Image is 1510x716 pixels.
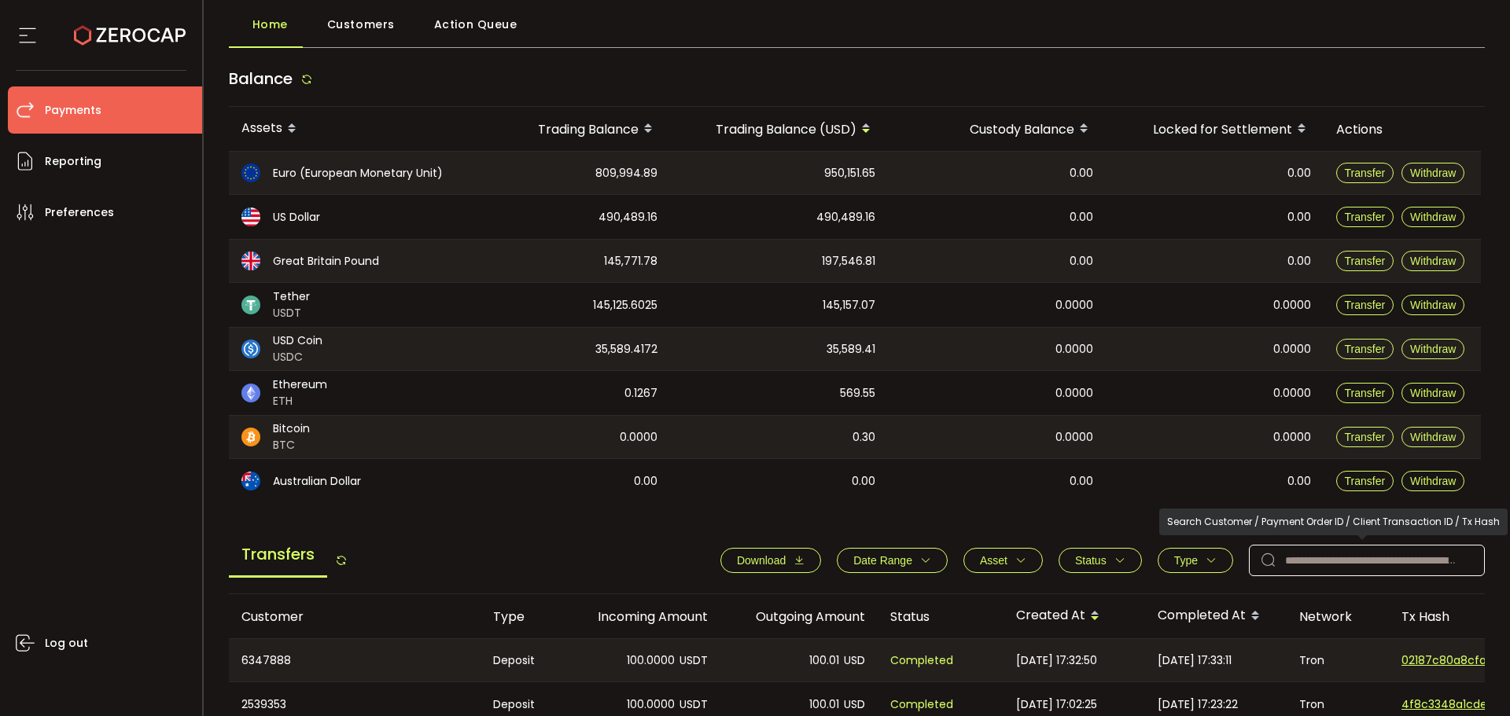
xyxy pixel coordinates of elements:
span: [DATE] 17:23:22 [1158,696,1238,714]
span: USDT [273,305,310,321]
button: Transfer [1336,295,1394,315]
span: Transfer [1345,387,1386,399]
span: USD [844,696,865,714]
span: 100.0000 [627,696,675,714]
span: [DATE] 17:02:25 [1016,696,1097,714]
button: Type [1158,548,1233,573]
button: Transfer [1336,251,1394,271]
span: Tether [273,288,310,305]
button: Withdraw [1401,163,1464,183]
div: Status [878,608,1004,626]
span: Download [737,554,786,567]
span: Euro (European Monetary Unit) [273,165,443,182]
div: Trading Balance (USD) [670,116,888,142]
span: USD Coin [273,332,322,349]
span: USDT [679,696,708,714]
button: Date Range [837,548,948,573]
span: USD [844,652,865,670]
span: Transfer [1345,211,1386,223]
span: 35,589.4172 [595,340,657,358]
span: 100.0000 [627,652,675,670]
img: aud_portfolio.svg [241,472,260,490]
span: 950,151.65 [824,164,875,182]
span: Action Queue [434,9,517,40]
span: Reporting [45,150,101,173]
span: 0.0000 [1055,428,1093,446]
button: Transfer [1336,339,1394,359]
div: Deposit [481,639,563,681]
span: USDT [679,652,708,670]
span: Ethereum [273,376,327,393]
span: Transfer [1345,299,1386,311]
span: 0.0000 [1273,384,1311,402]
button: Transfer [1336,207,1394,227]
img: eur_portfolio.svg [241,163,260,182]
button: Transfer [1336,471,1394,491]
span: Home [252,9,288,40]
div: Completed At [1145,603,1287,630]
span: 0.0000 [1055,296,1093,314]
span: 0.0000 [620,428,657,446]
button: Withdraw [1401,251,1464,271]
span: 0.1267 [624,384,657,402]
span: 197,546.81 [822,252,875,270]
span: [DATE] 17:33:11 [1158,652,1232,670]
span: 35,589.41 [827,340,875,358]
span: Type [1174,554,1198,567]
span: Great Britain Pound [273,253,379,270]
span: Completed [890,652,953,670]
span: Transfer [1345,431,1386,443]
div: Trading Balance [473,116,670,142]
button: Download [720,548,821,573]
span: Status [1075,554,1107,567]
span: 0.00 [634,472,657,490]
span: 0.00 [1287,164,1311,182]
div: Chat Widget [1431,641,1510,716]
span: Withdraw [1410,167,1456,179]
img: usdc_portfolio.svg [241,340,260,358]
button: Transfer [1336,427,1394,447]
span: Log out [45,632,88,655]
div: Network [1287,608,1389,626]
span: Bitcoin [273,420,310,437]
div: Locked for Settlement [1106,116,1324,142]
button: Transfer [1336,163,1394,183]
span: Completed [890,696,953,714]
div: Assets [229,116,473,142]
button: Withdraw [1401,339,1464,359]
span: 0.0000 [1055,340,1093,358]
span: 0.00 [1070,252,1093,270]
span: 145,125.6025 [593,296,657,314]
span: Withdraw [1410,475,1456,487]
span: Customers [327,9,395,40]
span: Preferences [45,201,114,224]
span: 809,994.89 [595,164,657,182]
div: Incoming Amount [563,608,720,626]
span: Withdraw [1410,387,1456,399]
img: eth_portfolio.svg [241,384,260,402]
div: Custody Balance [888,116,1106,142]
span: 0.00 [1070,472,1093,490]
span: 145,771.78 [604,252,657,270]
span: Asset [980,554,1007,567]
span: Balance [229,68,293,90]
button: Asset [963,548,1043,573]
span: Payments [45,99,101,122]
span: 490,489.16 [816,208,875,226]
img: usdt_portfolio.svg [241,296,260,314]
span: [DATE] 17:32:50 [1016,652,1097,670]
span: 145,157.07 [823,296,875,314]
span: 0.0000 [1273,428,1311,446]
span: 0.00 [1287,252,1311,270]
span: 569.55 [840,384,875,402]
span: Date Range [853,554,912,567]
span: 0.0000 [1055,384,1093,402]
button: Withdraw [1401,471,1464,491]
button: Status [1059,548,1142,573]
span: Withdraw [1410,255,1456,267]
img: usd_portfolio.svg [241,207,260,226]
button: Withdraw [1401,295,1464,315]
span: 490,489.16 [598,208,657,226]
span: 0.00 [1287,472,1311,490]
span: 0.0000 [1273,296,1311,314]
